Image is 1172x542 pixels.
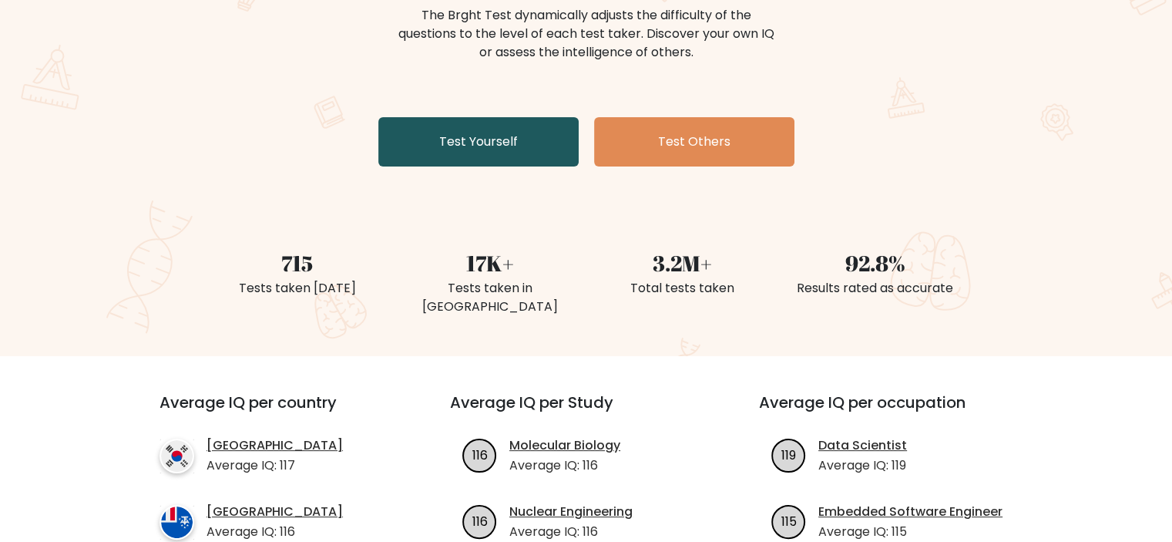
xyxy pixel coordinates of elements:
[788,279,962,298] div: Results rated as accurate
[210,247,385,279] div: 715
[472,446,488,463] text: 116
[759,393,1031,430] h3: Average IQ per occupation
[378,117,579,167] a: Test Yourself
[403,247,577,279] div: 17K+
[207,436,343,455] a: [GEOGRAPHIC_DATA]
[818,523,1002,541] p: Average IQ: 115
[394,6,779,62] div: The Brght Test dynamically adjusts the difficulty of the questions to the level of each test take...
[596,247,770,279] div: 3.2M+
[781,446,796,463] text: 119
[818,436,907,455] a: Data Scientist
[403,279,577,316] div: Tests taken in [GEOGRAPHIC_DATA]
[596,279,770,298] div: Total tests taken
[207,456,343,475] p: Average IQ: 117
[160,393,395,430] h3: Average IQ per country
[781,512,797,530] text: 115
[160,439,194,473] img: country
[207,523,343,541] p: Average IQ: 116
[207,503,343,521] a: [GEOGRAPHIC_DATA]
[788,247,962,279] div: 92.8%
[509,436,620,455] a: Molecular Biology
[509,503,633,521] a: Nuclear Engineering
[509,456,620,475] p: Average IQ: 116
[818,456,907,475] p: Average IQ: 119
[509,523,633,541] p: Average IQ: 116
[594,117,794,167] a: Test Others
[210,279,385,298] div: Tests taken [DATE]
[472,512,488,530] text: 116
[160,505,194,540] img: country
[450,393,722,430] h3: Average IQ per Study
[818,503,1002,521] a: Embedded Software Engineer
